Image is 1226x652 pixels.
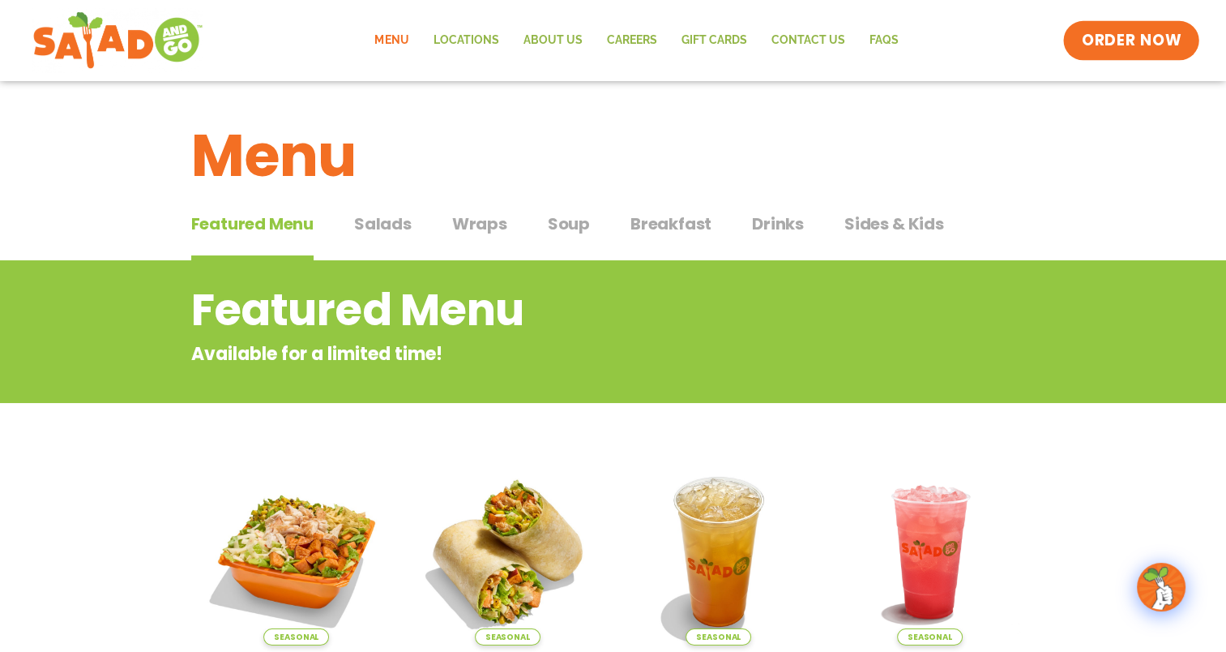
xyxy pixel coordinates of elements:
span: Seasonal [897,628,963,646]
div: Tabbed content [191,206,1036,261]
img: new-SAG-logo-768×292 [32,8,203,73]
a: ORDER NOW [1064,21,1200,60]
img: Product photo for Apple Cider Lemonade [626,458,813,646]
span: Salads [354,212,412,236]
p: Available for a limited time! [191,341,905,367]
span: Featured Menu [191,212,314,236]
h2: Featured Menu [191,277,905,343]
span: Sides & Kids [844,212,944,236]
span: ORDER NOW [1082,30,1182,51]
a: Contact Us [758,22,856,59]
nav: Menu [362,22,910,59]
img: Product photo for Southwest Harvest Salad [203,458,391,646]
h1: Menu [191,112,1036,199]
span: Seasonal [686,628,751,646]
a: About Us [510,22,594,59]
span: Seasonal [263,628,329,646]
img: Product photo for Blackberry Bramble Lemonade [836,458,1023,646]
span: Breakfast [630,212,711,236]
a: Careers [594,22,669,59]
a: FAQs [856,22,910,59]
span: Drinks [752,212,804,236]
img: Product photo for Southwest Harvest Wrap [414,458,601,646]
span: Seasonal [475,628,540,646]
a: Menu [362,22,421,59]
span: Wraps [452,212,507,236]
a: Locations [421,22,510,59]
img: wpChatIcon [1138,564,1184,610]
a: GIFT CARDS [669,22,758,59]
span: Soup [548,212,590,236]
